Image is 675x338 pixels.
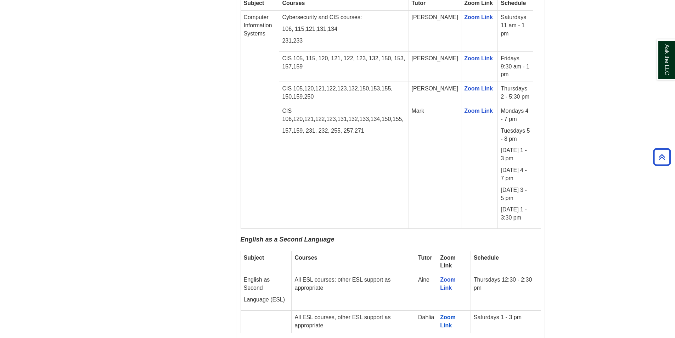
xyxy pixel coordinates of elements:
[415,310,437,333] td: Dahlia
[498,51,533,82] td: Fridays 9:30 am - 1 pm
[501,146,530,163] p: [DATE] 1 - 3 pm
[292,273,415,311] td: All ESL courses; other ESL support as appropriate
[501,127,530,143] p: Tuesdays 5 - 8 pm
[501,166,530,183] p: [DATE] 4 - 7 pm
[464,85,493,92] a: Zoom Link
[409,11,461,52] td: [PERSON_NAME]
[415,273,437,311] td: Aine
[481,108,493,114] a: Link
[241,11,279,229] td: Computer Information Systems
[498,82,533,104] td: Thursdays 2 - 5:30 pm
[651,152,673,162] a: Back to Top
[464,14,493,20] a: Zoom Link
[501,206,530,222] p: [DATE] 1 - 3:30 pm
[474,314,538,322] p: Saturdays 1 - 3 pm
[440,277,456,291] a: Zoom Link
[498,11,533,52] td: Saturdays 11 am - 1 pm
[282,37,405,45] p: 231,233
[501,107,530,123] p: Mondays 4 - 7 pm
[292,310,415,333] td: All ESL courses, other ESL support as appropriate
[501,186,530,203] p: [DATE] 3 - 5 pm
[282,55,405,71] p: CIS 105, 115, 120, 121, 122, 123, 132, 150, 153, 157,159
[279,82,409,104] td: CIS 105,120,121,122,123,132,150,153,155, 150,159,250
[464,55,493,61] a: Zoom Link
[244,296,289,304] p: Language (ESL)
[440,314,457,328] a: Zoom Link
[409,51,461,82] td: [PERSON_NAME]
[440,255,456,269] strong: Zoom Link
[418,255,432,261] strong: Tutor
[464,108,480,114] a: Zoom
[474,276,538,292] p: Thursdays 12:30 - 2:30 pm
[409,104,461,229] td: Mark
[282,13,405,22] p: Cybersecurity and CIS courses:
[474,255,499,261] strong: Schedule
[244,255,264,261] strong: Subject
[282,107,405,123] p: CIS 106,120,121,122,123,131,132,133,134,150,155,
[294,255,317,261] strong: Courses
[409,82,461,104] td: [PERSON_NAME]
[282,25,405,33] p: 106, 115,121,131,134
[282,127,405,135] p: 157,159, 231, 232, 255, 257,271
[241,236,334,243] span: English as a Second Language
[244,276,289,292] p: English as Second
